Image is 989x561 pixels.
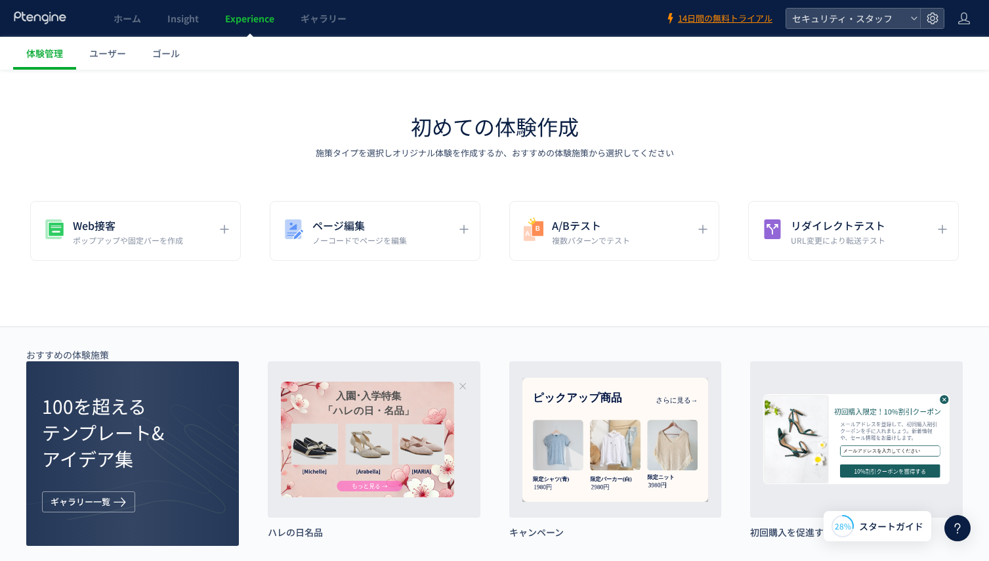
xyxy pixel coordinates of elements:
[26,348,109,361] p: おすすめの体験施策
[411,112,579,142] h1: 初めての体験作成
[788,9,905,28] span: セキュリティ・スタッフ
[301,12,347,25] span: ギャラリー
[316,147,674,160] p: 施策タイプを選択しオリジナル体験を作成するか、おすすめの体験施策から選択してください
[73,235,183,246] p: ポップアップや固定バーを作成
[42,393,173,472] h2: 100を超える テンプレート& アイデア集
[114,12,141,25] span: ホーム
[791,216,885,235] h5: リダイレクトテスト
[312,235,407,246] p: ノーコードでページを編集
[26,47,63,60] span: 体験管理
[152,47,180,60] span: ゴール
[552,216,630,235] h5: A/Bテスト
[42,491,135,512] button: ギャラリー一覧
[791,235,885,246] p: URL変更により転送テスト
[89,47,126,60] span: ユーザー
[268,526,480,539] h3: ハレの日名品
[552,235,630,246] p: 複数パターンでテスト
[225,12,274,25] span: Experience
[835,520,851,531] span: 28%
[73,216,183,235] h5: Web接客
[167,12,199,25] span: Insight
[51,491,110,512] span: ギャラリー一覧
[665,12,772,25] a: 14日間の無料トライアル
[750,526,963,539] h3: 初回購入を促進する特別なオファー
[678,12,772,25] span: 14日間の無料トライアル
[509,526,722,539] h3: キャンペーン
[859,520,923,533] span: スタートガイド
[312,216,407,235] h5: ページ編集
